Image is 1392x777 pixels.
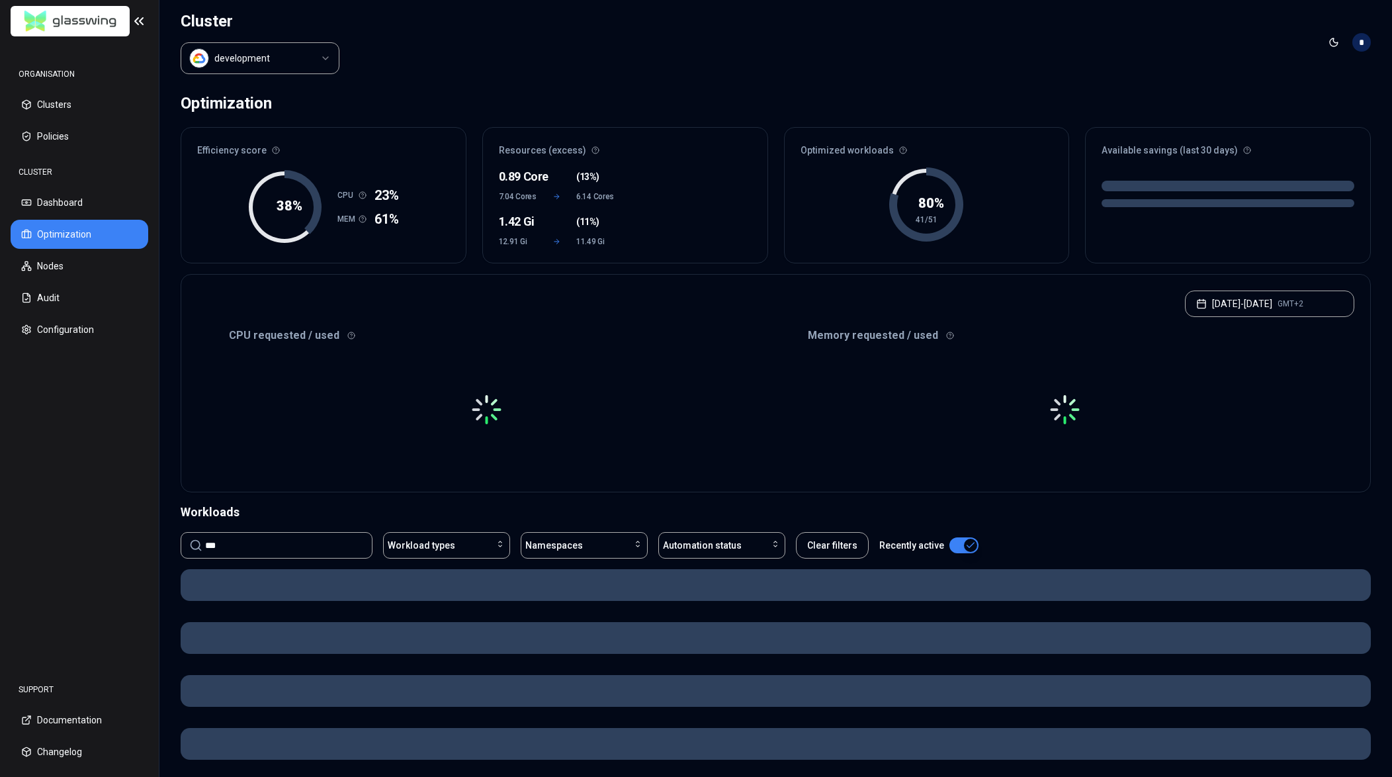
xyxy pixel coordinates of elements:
[499,236,538,247] span: 12.91 Gi
[483,128,767,165] div: Resources (excess)
[11,220,148,249] button: Optimization
[11,188,148,217] button: Dashboard
[916,215,937,224] tspan: 41/51
[796,532,869,559] button: Clear filters
[337,190,359,201] h1: CPU
[1086,128,1370,165] div: Available savings (last 30 days)
[576,236,615,247] span: 11.49 Gi
[11,90,148,119] button: Clusters
[383,532,510,559] button: Workload types
[19,6,122,37] img: GlassWing
[776,328,1355,343] div: Memory requested / used
[277,198,302,214] tspan: 38 %
[576,191,615,202] span: 6.14 Cores
[181,11,339,32] h1: Cluster
[576,215,599,228] span: ( )
[11,159,148,185] div: CLUSTER
[580,170,597,183] span: 13%
[1185,291,1354,317] button: [DATE]-[DATE]GMT+2
[521,532,648,559] button: Namespaces
[1278,298,1303,309] span: GMT+2
[193,52,206,65] img: gcp
[11,737,148,766] button: Changelog
[918,195,944,211] tspan: 80 %
[576,170,599,183] span: ( )
[197,328,776,343] div: CPU requested / used
[337,214,359,224] h1: MEM
[663,539,742,552] span: Automation status
[499,167,538,186] div: 0.89 Core
[181,503,1371,522] div: Workloads
[181,42,339,74] button: Select a value
[11,315,148,344] button: Configuration
[181,90,272,116] div: Optimization
[580,215,597,228] span: 11%
[525,539,583,552] span: Namespaces
[214,52,270,65] div: development
[879,541,944,550] label: Recently active
[11,122,148,151] button: Policies
[658,532,785,559] button: Automation status
[499,212,538,231] div: 1.42 Gi
[11,61,148,87] div: ORGANISATION
[11,251,148,281] button: Nodes
[388,539,455,552] span: Workload types
[11,676,148,703] div: SUPPORT
[499,191,538,202] span: 7.04 Cores
[785,128,1069,165] div: Optimized workloads
[181,128,466,165] div: Efficiency score
[374,186,399,205] span: 23%
[11,706,148,735] button: Documentation
[11,283,148,312] button: Audit
[374,210,399,228] span: 61%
